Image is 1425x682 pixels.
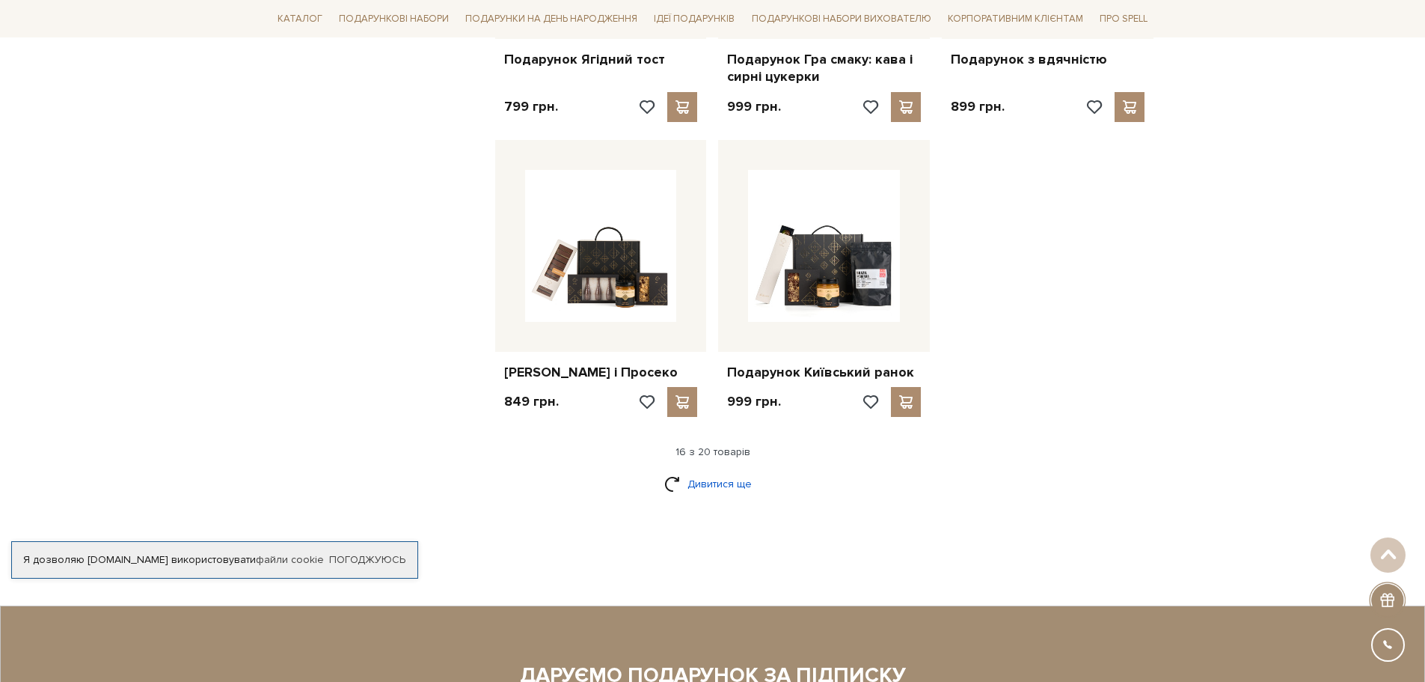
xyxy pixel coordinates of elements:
[459,7,643,31] a: Подарунки на День народження
[504,364,698,381] a: [PERSON_NAME] і Просеко
[329,553,405,567] a: Погоджуюсь
[504,98,558,115] p: 799 грн.
[951,98,1005,115] p: 899 грн.
[727,393,781,410] p: 999 грн.
[1094,7,1153,31] a: Про Spell
[504,51,698,68] a: Подарунок Ягідний тост
[266,445,1160,459] div: 16 з 20 товарів
[664,471,761,497] a: Дивитися ще
[727,51,921,86] a: Подарунок Гра смаку: кава і сирні цукерки
[648,7,741,31] a: Ідеї подарунків
[942,6,1089,31] a: Корпоративним клієнтам
[256,553,324,566] a: файли cookie
[727,364,921,381] a: Подарунок Київський ранок
[727,98,781,115] p: 999 грн.
[504,393,559,410] p: 849 грн.
[333,7,455,31] a: Подарункові набори
[12,553,417,567] div: Я дозволяю [DOMAIN_NAME] використовувати
[272,7,328,31] a: Каталог
[951,51,1144,68] a: Подарунок з вдячністю
[746,6,937,31] a: Подарункові набори вихователю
